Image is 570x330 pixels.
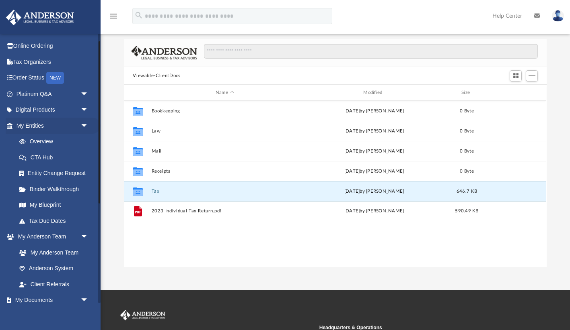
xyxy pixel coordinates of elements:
[80,292,97,309] span: arrow_drop_down
[526,70,538,81] button: Add
[301,89,447,96] div: Modified
[134,11,143,20] i: search
[552,10,564,22] img: User Pic
[6,54,101,70] a: Tax Organizers
[460,109,474,113] span: 0 Byte
[6,102,101,118] a: Digital Productsarrow_drop_down
[109,15,118,21] a: menu
[11,149,101,165] a: CTA Hub
[11,134,101,150] a: Overview
[119,310,167,320] img: Anderson Advisors Platinum Portal
[451,89,483,96] div: Size
[6,292,97,308] a: My Documentsarrow_drop_down
[6,38,101,54] a: Online Ordering
[301,188,447,195] div: by [PERSON_NAME]
[6,229,97,245] a: My Anderson Teamarrow_drop_down
[11,197,97,213] a: My Blueprint
[152,189,298,194] button: Tax
[152,149,298,154] button: Mail
[152,209,298,214] button: 2023 Individual Tax Return.pdf
[6,86,101,102] a: Platinum Q&Aarrow_drop_down
[151,89,298,96] div: Name
[510,70,522,81] button: Switch to Grid View
[80,229,97,245] span: arrow_drop_down
[344,209,360,213] span: [DATE]
[204,44,538,59] input: Search files and folders
[460,169,474,173] span: 0 Byte
[11,276,97,292] a: Client Referrals
[487,89,543,96] div: id
[301,128,447,135] div: [DATE] by [PERSON_NAME]
[344,189,360,194] span: [DATE]
[80,118,97,134] span: arrow_drop_down
[301,148,447,155] div: [DATE] by [PERSON_NAME]
[152,128,298,134] button: Law
[460,149,474,153] span: 0 Byte
[80,86,97,102] span: arrow_drop_down
[11,261,97,277] a: Anderson System
[301,168,447,175] div: [DATE] by [PERSON_NAME]
[6,70,101,86] a: Order StatusNEW
[4,10,76,25] img: Anderson Advisors Platinum Portal
[46,72,64,84] div: NEW
[11,213,101,229] a: Tax Due Dates
[133,72,180,79] button: Viewable-ClientDocs
[128,89,148,96] div: id
[455,209,479,213] span: 590.49 KB
[11,244,93,261] a: My Anderson Team
[80,102,97,118] span: arrow_drop_down
[109,11,118,21] i: menu
[152,169,298,174] button: Receipts
[460,129,474,133] span: 0 Byte
[124,101,546,267] div: grid
[301,108,447,115] div: [DATE] by [PERSON_NAME]
[11,181,101,197] a: Binder Walkthrough
[301,208,447,215] div: by [PERSON_NAME]
[11,165,101,181] a: Entity Change Request
[152,108,298,114] button: Bookkeeping
[457,189,477,194] span: 646.7 KB
[6,118,101,134] a: My Entitiesarrow_drop_down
